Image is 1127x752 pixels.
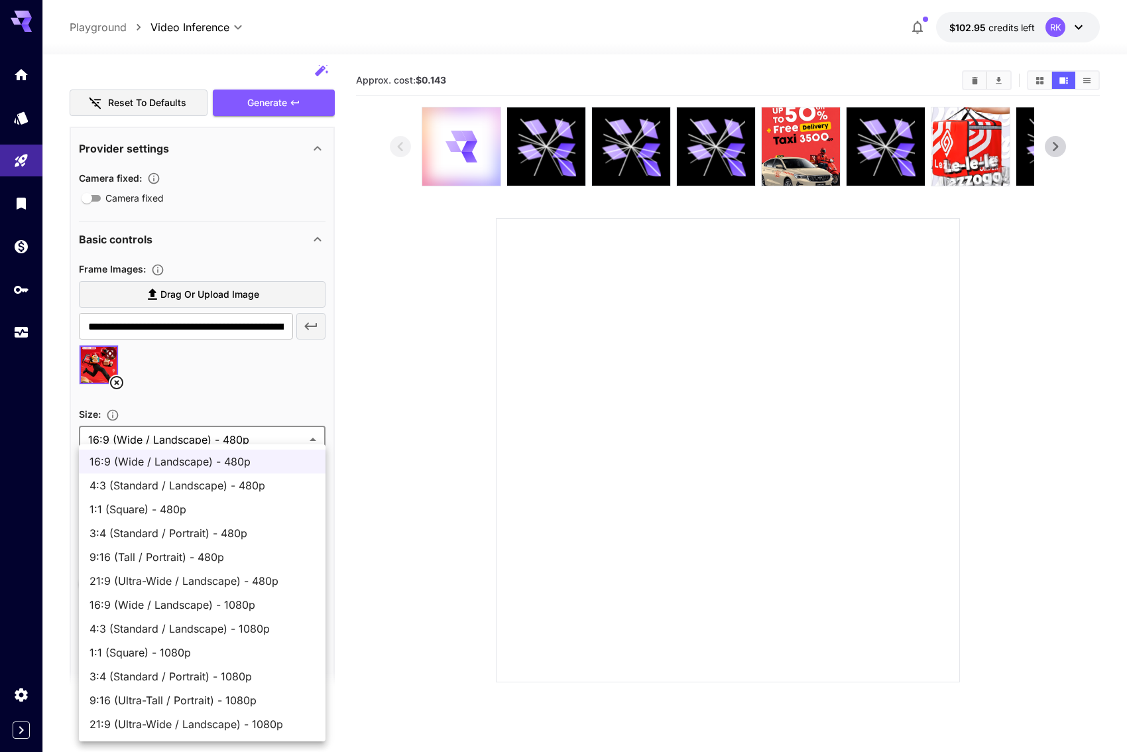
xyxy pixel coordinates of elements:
span: 4:3 (Standard / Landscape) - 480p [89,477,315,493]
span: 16:9 (Wide / Landscape) - 480p [89,454,315,470]
span: 3:4 (Standard / Portrait) - 480p [89,525,315,541]
span: 16:9 (Wide / Landscape) - 1080p [89,597,315,613]
span: 21:9 (Ultra-Wide / Landscape) - 480p [89,573,315,589]
span: 21:9 (Ultra-Wide / Landscape) - 1080p [89,716,315,732]
span: 1:1 (Square) - 480p [89,501,315,517]
span: 1:1 (Square) - 1080p [89,645,315,660]
span: 9:16 (Tall / Portrait) - 480p [89,549,315,565]
span: 9:16 (Ultra-Tall / Portrait) - 1080p [89,692,315,708]
span: 3:4 (Standard / Portrait) - 1080p [89,668,315,684]
span: 4:3 (Standard / Landscape) - 1080p [89,621,315,637]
